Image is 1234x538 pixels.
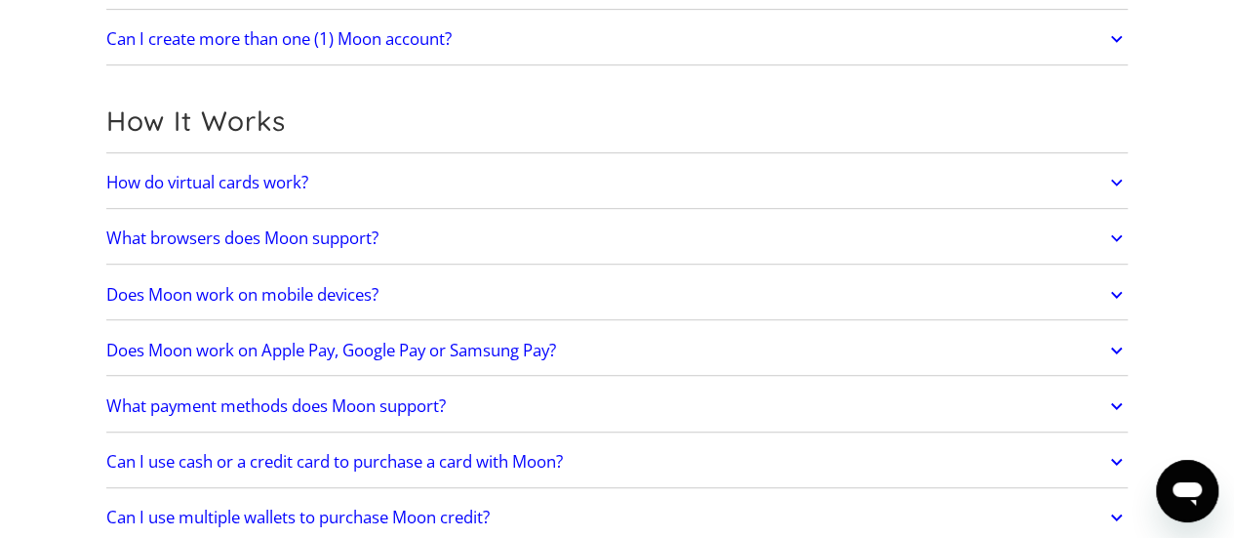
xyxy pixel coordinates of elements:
a: What payment methods does Moon support? [106,386,1129,427]
h2: How do virtual cards work? [106,173,308,192]
h2: What browsers does Moon support? [106,228,378,248]
h2: Does Moon work on mobile devices? [106,285,378,305]
a: Does Moon work on Apple Pay, Google Pay or Samsung Pay? [106,330,1129,371]
h2: Can I use multiple wallets to purchase Moon credit? [106,508,490,527]
iframe: Botón para iniciar la ventana de mensajería [1156,460,1218,522]
a: Does Moon work on mobile devices? [106,274,1129,315]
a: How do virtual cards work? [106,162,1129,203]
a: Can I create more than one (1) Moon account? [106,19,1129,60]
a: Can I use cash or a credit card to purchase a card with Moon? [106,441,1129,482]
h2: What payment methods does Moon support? [106,396,446,416]
a: What browsers does Moon support? [106,218,1129,259]
h2: Does Moon work on Apple Pay, Google Pay or Samsung Pay? [106,341,556,360]
h2: How It Works [106,104,1129,138]
h2: Can I create more than one (1) Moon account? [106,29,452,49]
h2: Can I use cash or a credit card to purchase a card with Moon? [106,452,563,472]
a: Can I use multiple wallets to purchase Moon credit? [106,497,1129,538]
